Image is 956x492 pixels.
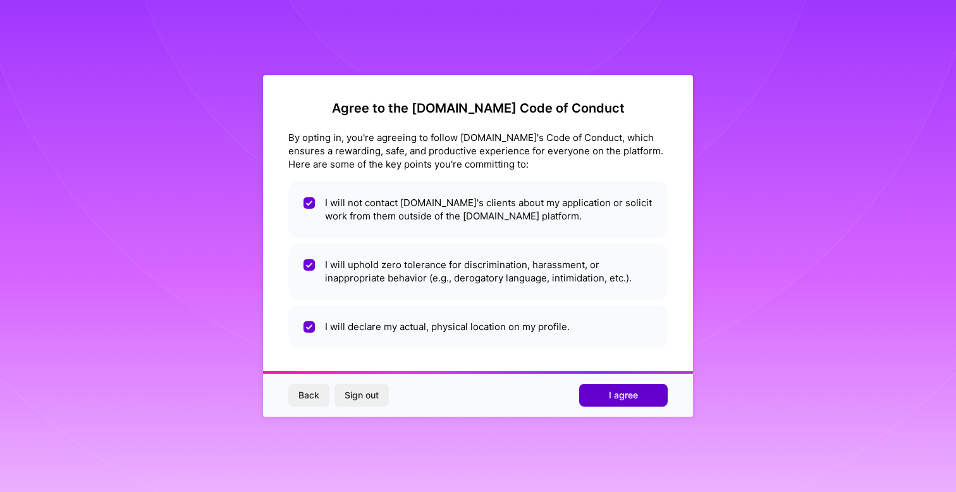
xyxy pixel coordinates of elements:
li: I will declare my actual, physical location on my profile. [288,305,668,348]
li: I will uphold zero tolerance for discrimination, harassment, or inappropriate behavior (e.g., der... [288,243,668,300]
button: Sign out [334,384,389,407]
div: By opting in, you're agreeing to follow [DOMAIN_NAME]'s Code of Conduct, which ensures a rewardin... [288,131,668,171]
span: Back [298,389,319,402]
span: I agree [609,389,638,402]
span: Sign out [345,389,379,402]
li: I will not contact [DOMAIN_NAME]'s clients about my application or solicit work from them outside... [288,181,668,238]
button: I agree [579,384,668,407]
button: Back [288,384,329,407]
h2: Agree to the [DOMAIN_NAME] Code of Conduct [288,101,668,116]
